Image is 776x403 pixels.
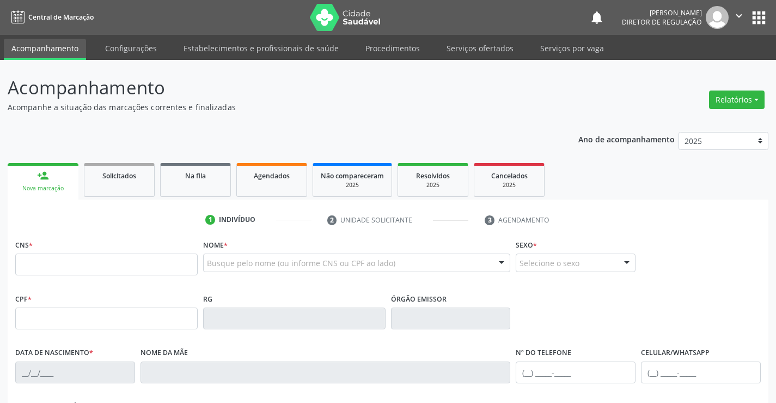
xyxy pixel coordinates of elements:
[439,39,521,58] a: Serviços ofertados
[254,171,290,181] span: Agendados
[219,215,255,225] div: Indivíduo
[205,215,215,225] div: 1
[8,74,540,101] p: Acompanhamento
[185,171,206,181] span: Na fila
[8,101,540,113] p: Acompanhe a situação das marcações correntes e finalizadas
[203,291,212,308] label: RG
[641,345,710,362] label: Celular/WhatsApp
[706,6,729,29] img: img
[203,237,228,254] label: Nome
[28,13,94,22] span: Central de Marcação
[482,181,536,189] div: 2025
[516,345,571,362] label: Nº do Telefone
[37,170,49,182] div: person_add
[207,257,395,269] span: Busque pelo nome (ou informe CNS ou CPF ao lado)
[516,237,537,254] label: Sexo
[533,39,612,58] a: Serviços por vaga
[729,6,749,29] button: 
[102,171,136,181] span: Solicitados
[15,345,93,362] label: Data de nascimento
[358,39,427,58] a: Procedimentos
[15,291,32,308] label: CPF
[589,10,604,25] button: notifications
[140,345,188,362] label: Nome da mãe
[709,91,765,109] button: Relatórios
[416,171,450,181] span: Resolvidos
[321,181,384,189] div: 2025
[578,132,675,146] p: Ano de acompanhamento
[8,8,94,26] a: Central de Marcação
[622,8,702,17] div: [PERSON_NAME]
[321,171,384,181] span: Não compareceram
[15,237,33,254] label: CNS
[491,171,528,181] span: Cancelados
[391,291,447,308] label: Órgão emissor
[641,362,761,383] input: (__) _____-_____
[15,362,135,383] input: __/__/____
[4,39,86,60] a: Acompanhamento
[733,10,745,22] i: 
[15,184,71,193] div: Nova marcação
[749,8,768,27] button: apps
[516,362,636,383] input: (__) _____-_____
[520,257,579,269] span: Selecione o sexo
[97,39,164,58] a: Configurações
[406,181,460,189] div: 2025
[176,39,346,58] a: Estabelecimentos e profissionais de saúde
[622,17,702,27] span: Diretor de regulação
